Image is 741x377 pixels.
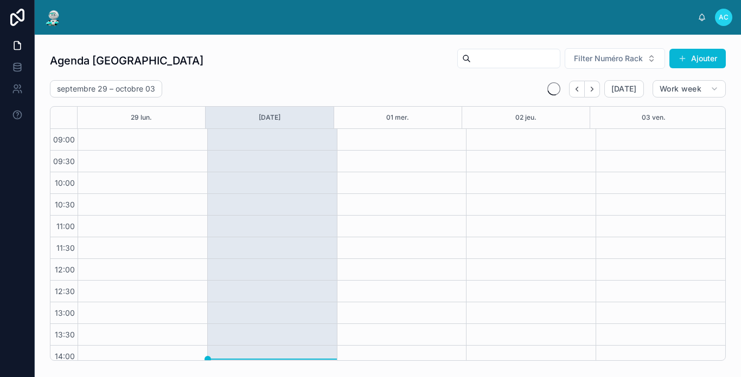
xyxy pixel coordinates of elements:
[660,84,701,94] span: Work week
[54,222,78,231] span: 11:00
[131,107,152,128] button: 29 lun.
[574,53,643,64] span: Filter Numéro Rack
[52,308,78,317] span: 13:00
[611,84,637,94] span: [DATE]
[72,15,698,19] div: scrollable content
[386,107,409,128] button: 01 mer.
[50,135,78,144] span: 09:00
[52,287,78,296] span: 12:30
[50,53,203,68] h1: Agenda [GEOGRAPHIC_DATA]
[50,157,78,166] span: 09:30
[669,49,726,68] button: Ajouter
[52,178,78,187] span: 10:00
[57,83,155,94] h2: septembre 29 – octobre 03
[52,330,78,339] span: 13:30
[719,13,729,22] span: AC
[565,48,665,69] button: Select Button
[604,80,644,97] button: [DATE]
[43,9,63,26] img: App logo
[585,81,600,97] button: Next
[259,107,280,128] button: [DATE]
[642,107,666,128] button: 03 ven.
[515,107,536,128] button: 02 jeu.
[52,200,78,209] span: 10:30
[52,265,78,274] span: 12:00
[569,81,585,97] button: Back
[653,80,726,97] button: Work week
[52,352,78,361] span: 14:00
[54,243,78,252] span: 11:30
